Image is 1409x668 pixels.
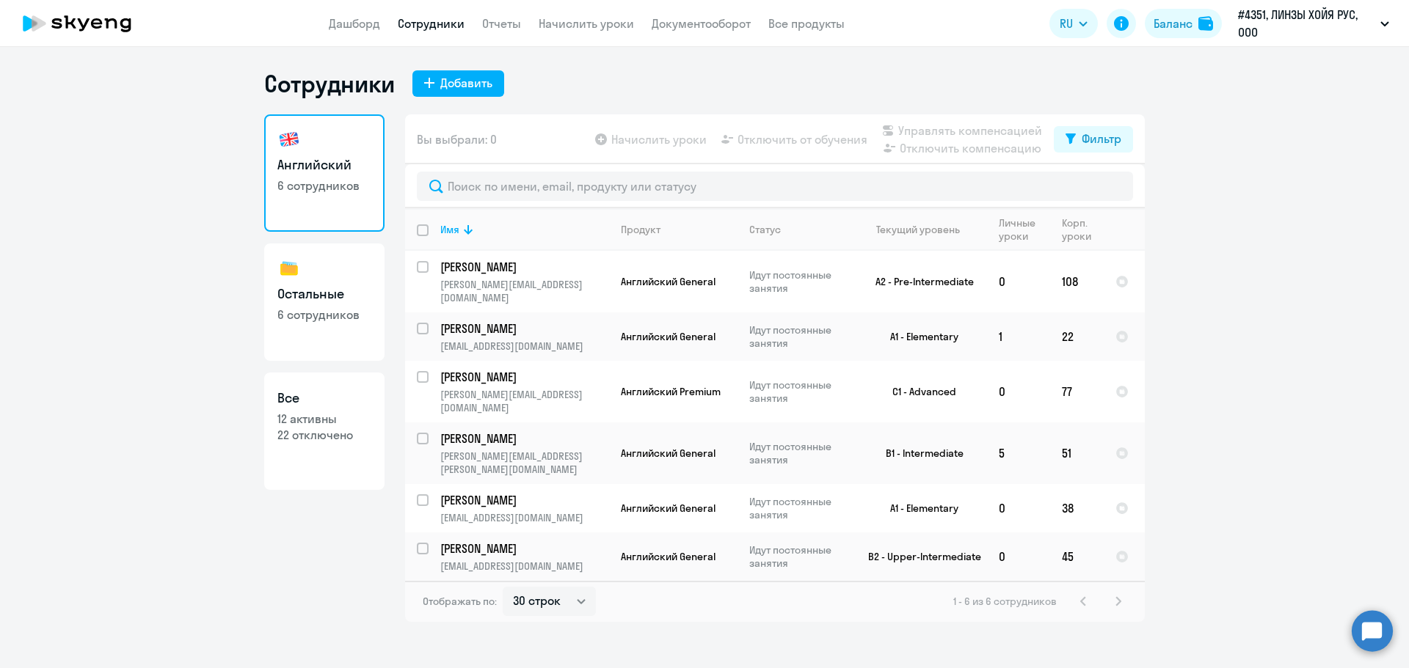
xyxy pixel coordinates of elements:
span: 1 - 6 из 6 сотрудников [953,595,1057,608]
td: 38 [1050,484,1104,532]
td: 0 [987,484,1050,532]
span: Английский General [621,447,716,460]
p: [EMAIL_ADDRESS][DOMAIN_NAME] [440,559,608,573]
p: [PERSON_NAME] [440,320,606,337]
h3: Английский [277,155,371,175]
a: [PERSON_NAME] [440,369,608,385]
button: #4351, ЛИНЗЫ ХОЙЯ РУС, ООО [1231,6,1397,41]
img: others [277,257,301,280]
p: [PERSON_NAME] [440,259,606,275]
input: Поиск по имени, email, продукту или статусу [417,172,1133,201]
td: A1 - Elementary [851,484,987,532]
td: 108 [1050,251,1104,312]
span: Английский General [621,275,716,288]
a: Английский6 сотрудников [264,114,385,232]
p: [PERSON_NAME] [440,430,606,447]
p: [PERSON_NAME][EMAIL_ADDRESS][DOMAIN_NAME] [440,388,608,414]
div: Баланс [1154,15,1193,32]
div: Имя [440,223,459,236]
td: 5 [987,422,1050,484]
span: Английский Premium [621,385,721,398]
p: [PERSON_NAME] [440,369,606,385]
a: Сотрудники [398,16,465,31]
span: Отображать по: [423,595,497,608]
button: Фильтр [1054,126,1133,153]
div: Корп. уроки [1062,216,1103,243]
a: [PERSON_NAME] [440,259,608,275]
p: [PERSON_NAME] [440,540,606,557]
h1: Сотрудники [264,69,395,98]
td: 0 [987,361,1050,422]
div: Продукт [621,223,737,236]
div: Статус [749,223,850,236]
a: Документооборот [652,16,751,31]
div: Статус [749,223,781,236]
a: Начислить уроки [539,16,634,31]
h3: Все [277,389,371,408]
td: B1 - Intermediate [851,422,987,484]
p: [EMAIL_ADDRESS][DOMAIN_NAME] [440,339,608,353]
p: Идут постоянные занятия [749,378,850,405]
p: Идут постоянные занятия [749,268,850,295]
span: Английский General [621,330,716,343]
div: Текущий уровень [876,223,960,236]
button: Балансbalance [1145,9,1222,38]
div: Личные уроки [999,216,1040,243]
td: A2 - Pre-Intermediate [851,251,987,312]
a: Остальные6 сотрудников [264,243,385,361]
a: Все продукты [768,16,845,31]
td: 45 [1050,532,1104,581]
a: Дашборд [329,16,380,31]
div: Корп. уроки [1062,216,1093,243]
p: [PERSON_NAME] [440,492,606,508]
h3: Остальные [277,285,371,304]
a: [PERSON_NAME] [440,540,608,557]
td: C1 - Advanced [851,361,987,422]
img: english [277,128,301,151]
div: Текущий уровень [862,223,986,236]
p: [EMAIL_ADDRESS][DOMAIN_NAME] [440,511,608,524]
div: Добавить [440,74,492,92]
td: B2 - Upper-Intermediate [851,532,987,581]
div: Фильтр [1082,130,1121,147]
div: Продукт [621,223,660,236]
button: Добавить [412,70,504,97]
span: RU [1060,15,1073,32]
span: Английский General [621,502,716,515]
td: A1 - Elementary [851,312,987,361]
p: #4351, ЛИНЗЫ ХОЙЯ РУС, ООО [1238,6,1375,41]
p: Идут постоянные занятия [749,543,850,570]
a: [PERSON_NAME] [440,320,608,337]
a: [PERSON_NAME] [440,492,608,508]
p: 6 сотрудников [277,177,371,194]
button: RU [1049,9,1098,38]
td: 22 [1050,312,1104,361]
a: Все12 активны22 отключено [264,372,385,490]
p: Идут постоянные занятия [749,323,850,350]
a: [PERSON_NAME] [440,430,608,447]
span: Вы выбрали: 0 [417,131,497,148]
p: Идут постоянные занятия [749,495,850,521]
td: 51 [1050,422,1104,484]
td: 0 [987,532,1050,581]
div: Имя [440,223,608,236]
p: [PERSON_NAME][EMAIL_ADDRESS][DOMAIN_NAME] [440,278,608,304]
div: Личные уроки [999,216,1049,243]
p: 6 сотрудников [277,307,371,323]
span: Английский General [621,550,716,563]
img: balance [1198,16,1213,31]
td: 0 [987,251,1050,312]
td: 1 [987,312,1050,361]
p: 22 отключено [277,427,371,443]
p: Идут постоянные занятия [749,440,850,466]
td: 77 [1050,361,1104,422]
p: [PERSON_NAME][EMAIL_ADDRESS][PERSON_NAME][DOMAIN_NAME] [440,449,608,476]
p: 12 активны [277,411,371,427]
a: Отчеты [482,16,521,31]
